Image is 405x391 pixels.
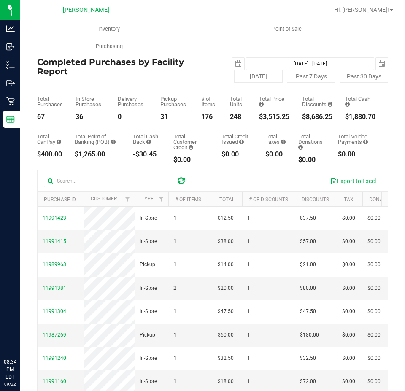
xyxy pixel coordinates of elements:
[265,134,286,145] div: Total Taxes
[4,358,16,381] p: 08:34 PM EDT
[300,378,316,386] span: $72.00
[218,237,234,245] span: $38.00
[338,134,375,145] div: Total Voided Payments
[201,96,217,107] div: # of Items
[218,214,234,222] span: $12.50
[218,261,234,269] span: $14.00
[234,70,283,83] button: [DATE]
[302,197,329,202] a: Discounts
[367,214,381,222] span: $0.00
[198,20,375,38] a: Point of Sale
[173,284,176,292] span: 2
[338,151,375,158] div: $0.00
[75,134,120,145] div: Total Point of Banking (POB)
[300,261,316,269] span: $21.00
[37,134,62,145] div: Total CanPay
[173,261,176,269] span: 1
[173,331,176,339] span: 1
[345,113,375,120] div: $1,880.70
[300,354,316,362] span: $32.50
[367,378,381,386] span: $0.00
[247,284,250,292] span: 1
[342,237,355,245] span: $0.00
[328,102,332,107] i: Sum of the discount values applied to the all purchases in the date range.
[87,25,131,33] span: Inventory
[247,331,250,339] span: 1
[118,96,148,107] div: Delivery Purchases
[91,196,117,202] a: Customer
[84,43,134,50] span: Purchasing
[367,354,381,362] span: $0.00
[221,134,253,145] div: Total Credit Issued
[37,113,63,120] div: 67
[133,151,160,158] div: -$30.45
[133,134,160,145] div: Total Cash Back
[300,284,316,292] span: $80.00
[281,139,286,145] i: Sum of the total taxes for all purchases in the date range.
[218,307,234,315] span: $47.50
[247,354,250,362] span: 1
[287,70,335,83] button: Past 7 Days
[363,139,368,145] i: Sum of all voided payment transaction amounts, excluding tips and transaction fees, for all purch...
[76,113,105,120] div: 36
[302,113,332,120] div: $8,686.25
[75,151,120,158] div: $1,265.00
[342,214,355,222] span: $0.00
[230,113,246,120] div: 248
[298,156,325,163] div: $0.00
[63,6,109,13] span: [PERSON_NAME]
[342,331,355,339] span: $0.00
[43,215,66,221] span: 11991423
[342,307,355,315] span: $0.00
[367,284,381,292] span: $0.00
[140,214,157,222] span: In-Store
[218,378,234,386] span: $18.00
[239,139,244,145] i: Sum of all account credit issued for all refunds from returned purchases in the date range.
[44,175,170,187] input: Search...
[118,113,148,120] div: 0
[247,237,250,245] span: 1
[121,192,135,206] a: Filter
[265,151,286,158] div: $0.00
[76,96,105,107] div: In Store Purchases
[43,308,66,314] span: 11991304
[367,237,381,245] span: $0.00
[367,331,381,339] span: $0.00
[140,284,157,292] span: In-Store
[140,378,157,386] span: In-Store
[43,262,66,267] span: 11989963
[20,20,198,38] a: Inventory
[44,197,76,202] a: Purchase ID
[175,197,201,202] a: # of Items
[173,378,176,386] span: 1
[201,113,217,120] div: 176
[259,96,289,107] div: Total Price
[300,331,319,339] span: $180.00
[140,307,157,315] span: In-Store
[376,58,388,70] span: select
[344,197,354,202] a: Tax
[6,97,15,105] inline-svg: Retail
[43,238,66,244] span: 11991415
[369,197,394,202] a: Donation
[140,331,155,339] span: Pickup
[345,102,350,107] i: Sum of the successful, non-voided cash payment transactions for all purchases in the date range. ...
[173,214,176,222] span: 1
[221,151,253,158] div: $0.00
[146,139,151,145] i: Sum of the cash-back amounts from rounded-up electronic payments for all purchases in the date ra...
[367,261,381,269] span: $0.00
[6,115,15,124] inline-svg: Reports
[298,145,303,150] i: Sum of all round-up-to-next-dollar total price adjustments for all purchases in the date range.
[173,237,176,245] span: 1
[160,96,189,107] div: Pickup Purchases
[37,57,213,76] h4: Completed Purchases by Facility Report
[37,151,62,158] div: $400.00
[302,96,332,107] div: Total Discounts
[160,113,189,120] div: 31
[325,174,381,188] button: Export to Excel
[300,237,316,245] span: $57.00
[247,261,250,269] span: 1
[43,355,66,361] span: 11991240
[218,354,234,362] span: $32.50
[6,61,15,69] inline-svg: Inventory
